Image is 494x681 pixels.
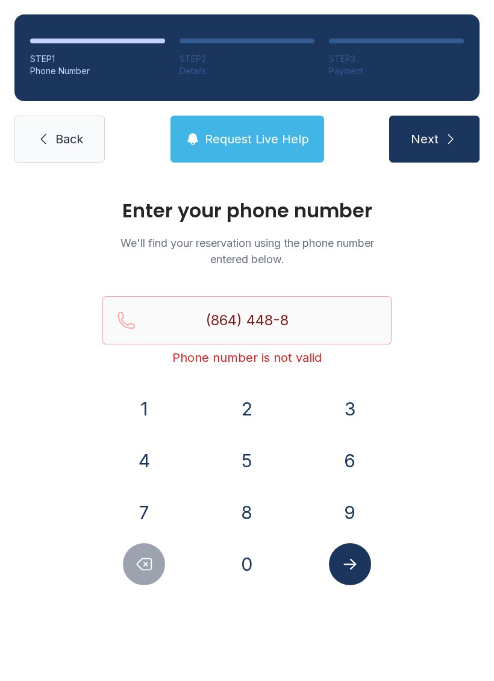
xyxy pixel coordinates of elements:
div: STEP 2 [180,53,314,65]
h1: Enter your phone number [102,201,392,220]
div: Details [180,65,314,77]
div: STEP 1 [30,53,165,65]
button: 1 [123,388,165,430]
button: 0 [226,543,268,585]
button: 3 [329,388,371,430]
button: 6 [329,440,371,482]
span: Next [411,131,439,148]
div: Phone Number [30,65,165,77]
button: 5 [226,440,268,482]
button: 9 [329,491,371,533]
p: We'll find your reservation using the phone number entered below. [102,235,392,267]
div: Phone number is not valid [102,349,392,366]
button: 2 [226,388,268,430]
div: STEP 3 [329,53,464,65]
button: Delete number [123,543,165,585]
input: Reservation phone number [102,296,392,344]
div: Payment [329,65,464,77]
button: Submit lookup form [329,543,371,585]
span: Back [55,131,83,148]
button: 4 [123,440,165,482]
button: 8 [226,491,268,533]
span: Request Live Help [205,131,309,148]
button: 7 [123,491,165,533]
